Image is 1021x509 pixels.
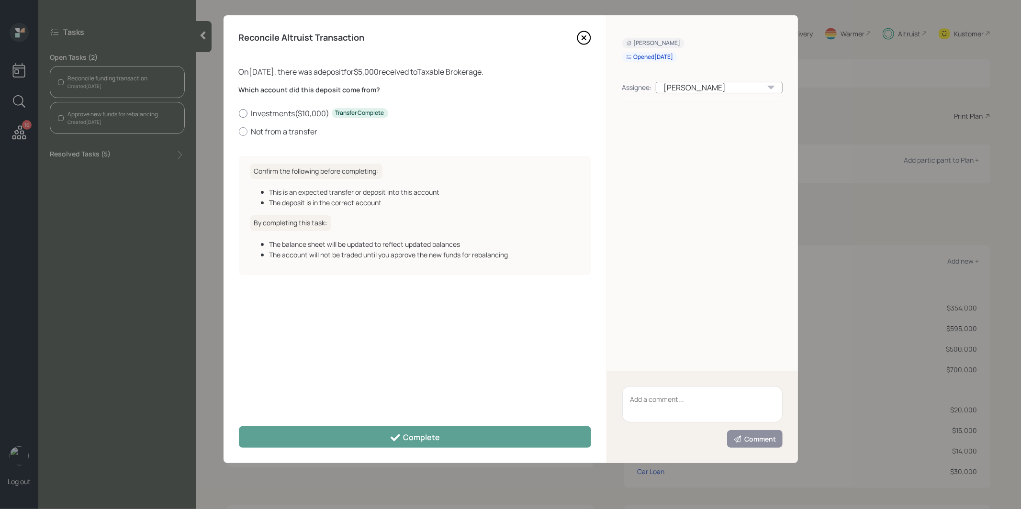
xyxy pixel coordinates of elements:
label: Which account did this deposit come from? [239,85,591,95]
label: Investments ( $10,000 ) [239,108,591,119]
div: The balance sheet will be updated to reflect updated balances [269,239,580,249]
div: Complete [390,432,440,443]
label: Not from a transfer [239,126,591,137]
h6: Confirm the following before completing: [250,164,382,179]
div: Assignee: [622,82,652,92]
h4: Reconcile Altruist Transaction [239,33,365,43]
button: Comment [727,430,783,448]
div: [PERSON_NAME] [656,82,783,93]
div: Opened [DATE] [626,53,673,61]
div: [PERSON_NAME] [626,39,681,47]
div: Transfer Complete [336,109,384,117]
div: Comment [733,434,776,444]
button: Complete [239,426,591,448]
div: The account will not be traded until you approve the new funds for rebalancing [269,250,580,260]
h6: By completing this task: [250,215,331,231]
div: On [DATE] , there was a deposit for $5,000 received to Taxable Brokerage . [239,66,591,77]
div: The deposit is in the correct account [269,198,580,208]
div: This is an expected transfer or deposit into this account [269,187,580,197]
